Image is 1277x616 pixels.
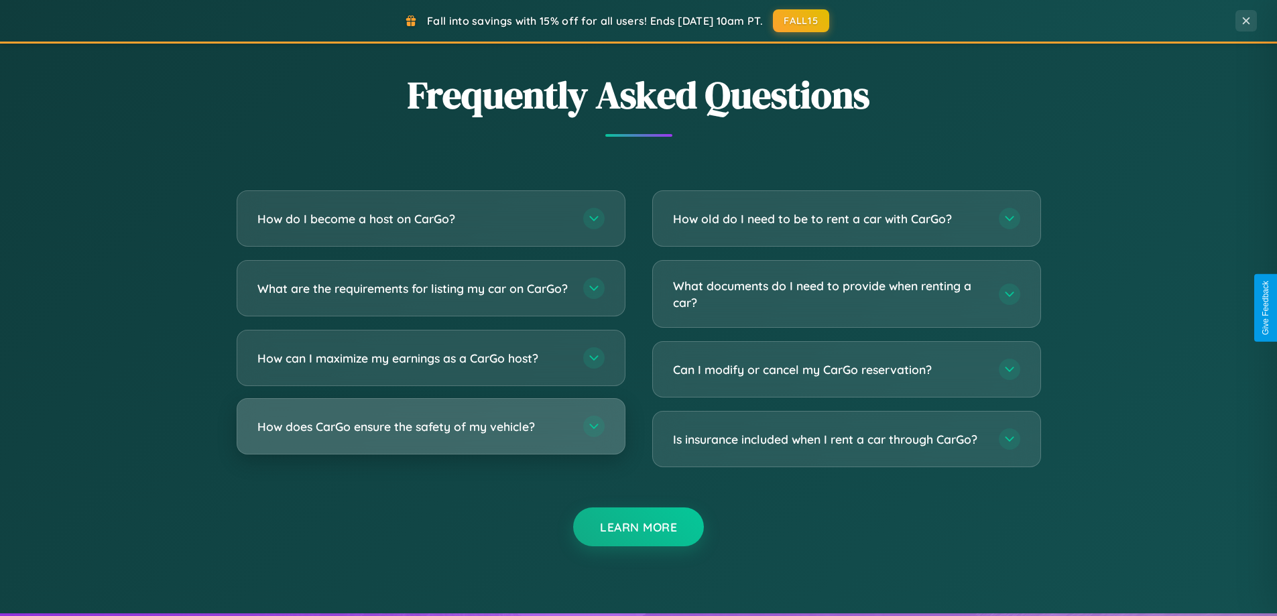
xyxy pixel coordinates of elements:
[257,350,570,367] h3: How can I maximize my earnings as a CarGo host?
[257,210,570,227] h3: How do I become a host on CarGo?
[673,278,985,310] h3: What documents do I need to provide when renting a car?
[1261,281,1270,335] div: Give Feedback
[673,210,985,227] h3: How old do I need to be to rent a car with CarGo?
[673,361,985,378] h3: Can I modify or cancel my CarGo reservation?
[573,507,704,546] button: Learn More
[257,280,570,297] h3: What are the requirements for listing my car on CarGo?
[237,69,1041,121] h2: Frequently Asked Questions
[773,9,829,32] button: FALL15
[257,418,570,435] h3: How does CarGo ensure the safety of my vehicle?
[673,431,985,448] h3: Is insurance included when I rent a car through CarGo?
[427,14,763,27] span: Fall into savings with 15% off for all users! Ends [DATE] 10am PT.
